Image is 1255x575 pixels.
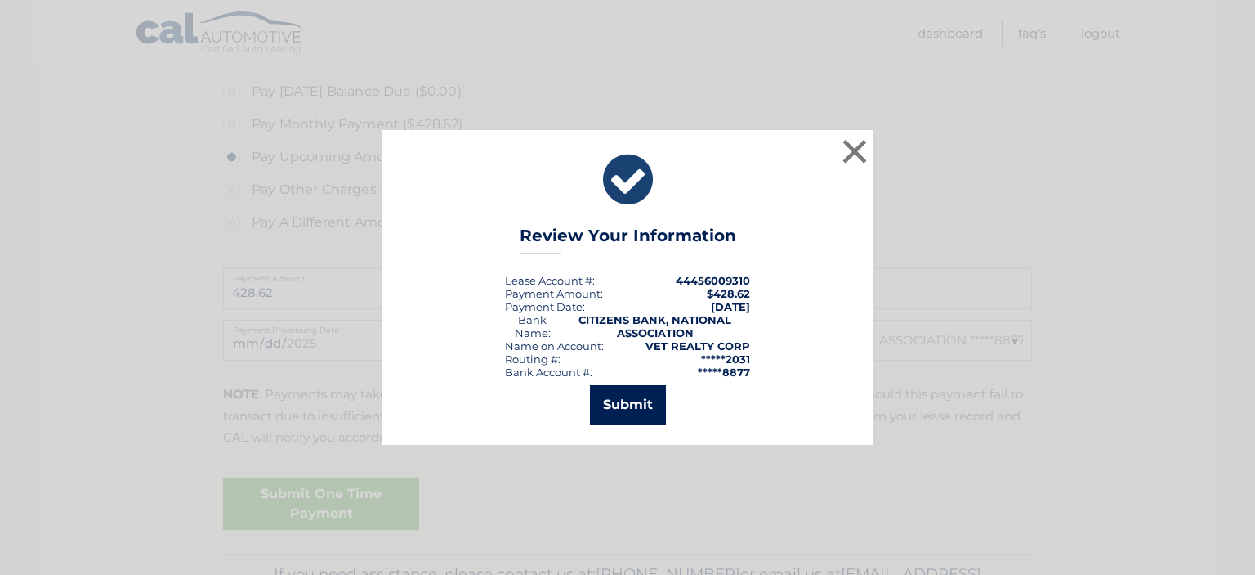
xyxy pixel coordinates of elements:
[505,313,560,339] div: Bank Name:
[505,339,604,353] div: Name on Account:
[590,385,666,425] button: Submit
[645,339,750,353] strong: VET REALTY CORP
[711,300,750,313] span: [DATE]
[505,300,585,313] div: :
[505,274,595,287] div: Lease Account #:
[676,274,750,287] strong: 44456009310
[505,300,583,313] span: Payment Date
[505,366,592,379] div: Bank Account #:
[520,226,736,254] h3: Review Your Information
[505,353,561,366] div: Routing #:
[838,135,871,168] button: ×
[578,313,731,339] strong: CITIZENS BANK, NATIONAL ASSOCIATION
[505,287,603,300] div: Payment Amount:
[707,287,750,300] span: $428.62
